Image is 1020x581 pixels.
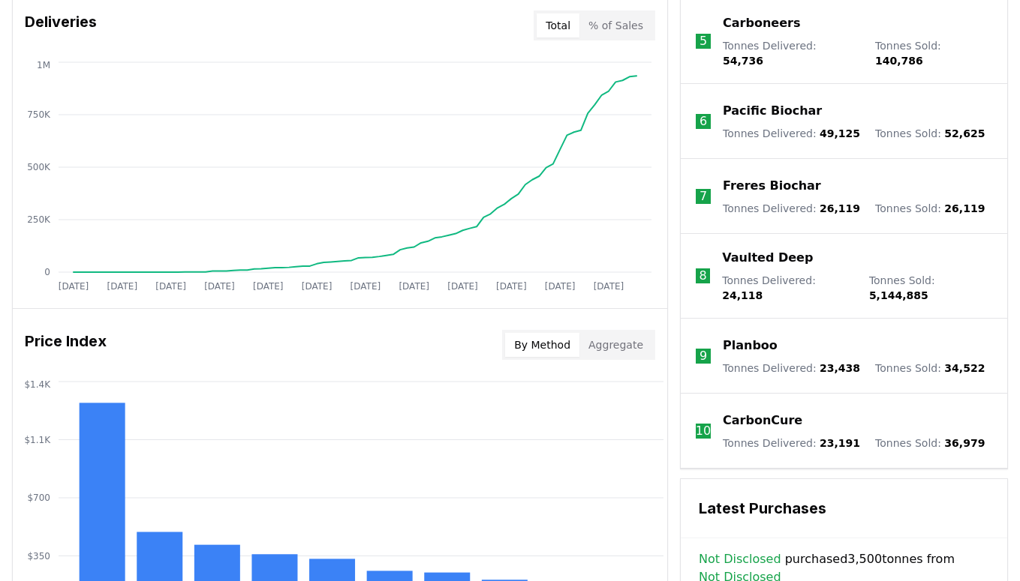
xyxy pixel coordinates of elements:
p: Tonnes Delivered : [723,361,860,376]
tspan: [DATE] [155,281,186,292]
p: 9 [700,347,707,365]
p: Tonnes Sold : [875,38,992,68]
tspan: [DATE] [107,281,138,292]
tspan: 1M [37,60,50,70]
span: 52,625 [944,127,985,139]
span: 24,118 [722,289,763,301]
span: 36,979 [944,437,985,449]
span: 5,144,885 [869,289,928,301]
button: Aggregate [579,333,652,357]
p: Tonnes Delivered : [723,126,860,141]
a: Carboneers [723,14,800,32]
p: Tonnes Delivered : [723,38,860,68]
button: % of Sales [579,13,652,37]
tspan: [DATE] [399,281,429,292]
tspan: [DATE] [545,281,576,292]
a: Freres Biochar [723,177,821,195]
p: Tonnes Sold : [869,273,992,303]
tspan: [DATE] [59,281,89,292]
span: 26,119 [944,202,985,214]
p: Tonnes Sold : [875,436,985,451]
tspan: [DATE] [594,281,624,292]
tspan: [DATE] [496,281,527,292]
span: 54,736 [723,55,763,67]
tspan: $1.1K [24,435,51,445]
tspan: $350 [27,551,50,562]
span: 34,522 [944,362,985,374]
p: Tonnes Delivered : [723,436,860,451]
p: 5 [700,32,707,50]
tspan: [DATE] [204,281,235,292]
p: 7 [700,187,707,205]
p: Tonnes Sold : [875,126,985,141]
p: Tonnes Sold : [875,201,985,216]
tspan: [DATE] [253,281,284,292]
button: By Method [505,333,579,357]
tspan: 750K [27,109,51,120]
tspan: $1.4K [24,379,51,390]
h3: Deliveries [25,10,97,40]
button: Total [537,13,579,37]
span: 23,191 [820,437,860,449]
tspan: [DATE] [447,281,478,292]
tspan: 500K [27,162,51,172]
h3: Latest Purchases [699,497,989,520]
tspan: $700 [27,493,50,503]
span: 23,438 [820,362,860,374]
p: Tonnes Sold : [875,361,985,376]
p: 8 [700,267,707,285]
a: Vaulted Deep [722,249,813,267]
p: Tonnes Delivered : [723,201,860,216]
a: Pacific Biochar [723,102,822,120]
a: Not Disclosed [699,550,781,568]
tspan: [DATE] [351,281,381,292]
span: 26,119 [820,202,860,214]
tspan: 250K [27,214,51,225]
p: Tonnes Delivered : [722,273,854,303]
a: Planboo [723,337,778,355]
span: 49,125 [820,127,860,139]
p: 6 [700,112,707,130]
h3: Price Index [25,330,107,360]
tspan: [DATE] [302,281,332,292]
p: 10 [696,422,711,440]
tspan: 0 [44,267,50,277]
a: CarbonCure [723,412,802,430]
span: 140,786 [875,55,923,67]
